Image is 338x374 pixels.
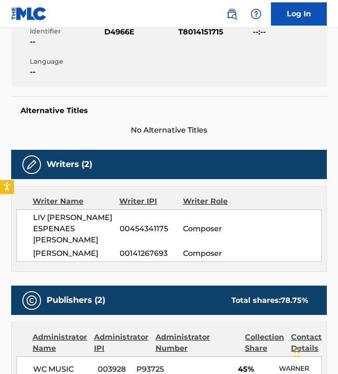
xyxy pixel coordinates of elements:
[33,212,120,246] span: LIV [PERSON_NAME] ESPENAES [PERSON_NAME]
[33,332,87,354] div: Administrator Name
[245,332,284,354] div: Collection Share
[20,106,318,115] h5: Alternative Titles
[183,196,241,207] div: Writer Role
[231,295,308,306] div: Total shares:
[253,27,325,38] span: --:--
[291,329,338,374] iframe: Chat Widget
[47,295,105,306] h5: Publishers (2)
[120,248,183,259] span: 00141267693
[271,2,327,26] a: Log In
[30,67,102,78] span: --
[281,296,308,305] span: 78.75 %
[104,27,176,38] span: D4966E
[26,159,37,170] img: Writers
[11,125,327,136] span: No Alternative Titles
[26,295,37,306] img: Publishers
[33,196,119,207] div: Writer Name
[155,332,210,354] div: Administrator Number
[223,5,241,23] a: Public Search
[94,332,149,354] div: Administrator IPI
[291,332,322,354] div: Contact Details
[11,7,47,20] img: MLC Logo
[250,8,262,20] img: help
[294,339,300,367] div: Drag
[33,248,120,259] span: [PERSON_NAME]
[47,159,92,170] h5: Writers (2)
[183,248,241,259] span: Composer
[119,196,183,207] div: Writer IPI
[183,223,241,234] span: Composer
[120,223,183,234] span: 00454341175
[178,27,250,38] span: T8014151715
[30,57,102,67] span: Language
[247,5,265,23] div: Help
[30,36,102,47] span: --
[226,8,237,20] img: search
